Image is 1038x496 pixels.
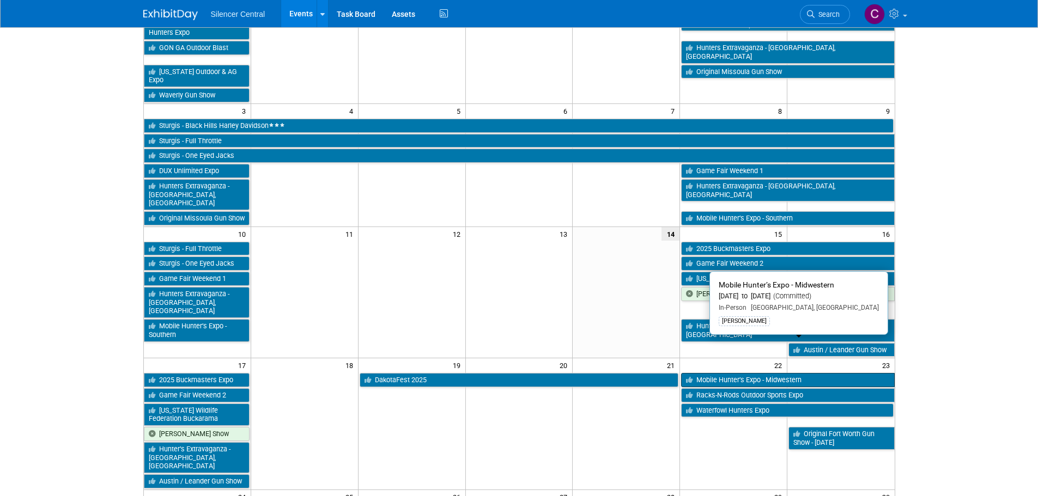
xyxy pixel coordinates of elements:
span: 12 [452,227,465,241]
a: [US_STATE] Outdoor & AG Expo [144,65,250,87]
span: (Committed) [770,292,811,300]
a: Game Fair Weekend 1 [144,272,250,286]
span: 8 [777,104,787,118]
span: 3 [241,104,251,118]
a: Original Missoula Gun Show [681,65,894,79]
a: Hunters Extravaganza - [GEOGRAPHIC_DATA], [GEOGRAPHIC_DATA] [681,179,894,201]
span: 15 [773,227,787,241]
a: [PERSON_NAME] Show [144,427,250,441]
span: [GEOGRAPHIC_DATA], [GEOGRAPHIC_DATA] [746,304,879,311]
span: Silencer Central [211,10,265,19]
a: Mobile Hunter’s Expo - Southern [681,211,894,225]
a: Sturgis - One Eyed Jacks [144,149,895,163]
a: Mobile Hunter’s Expo - Midwestern [681,373,894,387]
a: Racks-N-Rods Outdoor Sports Expo [681,388,894,402]
a: Hunters Extravaganza - [GEOGRAPHIC_DATA], [GEOGRAPHIC_DATA] [144,287,250,318]
a: Search [800,5,850,24]
span: 21 [666,358,679,372]
a: Delta Waterfowl Duck Hunters Expo [144,17,250,40]
a: Mobile Hunter’s Expo - Southern [144,319,250,341]
a: Game Fair Weekend 1 [681,164,894,178]
span: 13 [559,227,572,241]
span: 17 [237,358,251,372]
span: 6 [562,104,572,118]
span: 22 [773,358,787,372]
span: 11 [344,227,358,241]
a: 2025 Buckmasters Expo [681,242,894,256]
a: Waverly Gun Show [144,88,250,102]
a: Sturgis - Full Throttle [144,242,250,256]
span: 4 [348,104,358,118]
span: 5 [456,104,465,118]
a: Sturgis - Black Hills Harley Davidson [144,119,894,133]
a: Game Fair Weekend 2 [144,388,250,402]
a: DUX Unlimited Expo [144,164,250,178]
span: 9 [885,104,895,118]
span: Search [815,10,840,19]
a: Hunter’s Extravaganza - [GEOGRAPHIC_DATA], [GEOGRAPHIC_DATA] [144,442,250,473]
a: Sturgis - Full Throttle [144,134,895,148]
a: [PERSON_NAME] Show [681,287,894,301]
span: 19 [452,358,465,372]
img: ExhibitDay [143,9,198,20]
a: Sturgis - One Eyed Jacks [144,256,250,271]
a: 2025 Buckmasters Expo [144,373,250,387]
div: [DATE] to [DATE] [719,292,879,301]
img: Cade Cox [864,4,885,25]
a: Austin / Leander Gun Show [788,343,894,357]
span: Mobile Hunter’s Expo - Midwestern [719,280,834,289]
a: Hunters Extravaganza - [GEOGRAPHIC_DATA], [GEOGRAPHIC_DATA] [144,179,250,210]
a: Game Fair Weekend 2 [681,256,894,271]
span: In-Person [719,304,746,311]
a: Austin / Leander Gun Show [144,474,250,488]
a: Hunter’s Extravaganza - [GEOGRAPHIC_DATA], [GEOGRAPHIC_DATA] [681,319,894,341]
span: 14 [661,227,679,241]
a: GON GA Outdoor Blast [144,41,250,55]
span: 20 [559,358,572,372]
a: [US_STATE] Wildlife Federation Buckarama [144,403,250,426]
a: Waterfowl Hunters Expo [681,403,893,418]
span: 10 [237,227,251,241]
span: 18 [344,358,358,372]
a: Original Fort Worth Gun Show - [DATE] [788,427,894,449]
span: 23 [881,358,895,372]
a: Original Missoula Gun Show [144,211,250,225]
div: [PERSON_NAME] [719,316,770,326]
a: Hunters Extravaganza - [GEOGRAPHIC_DATA], [GEOGRAPHIC_DATA] [681,41,894,63]
a: [US_STATE] Wildlife Federation Buckarama [681,272,894,286]
span: 7 [670,104,679,118]
a: DakotaFest 2025 [360,373,679,387]
span: 16 [881,227,895,241]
